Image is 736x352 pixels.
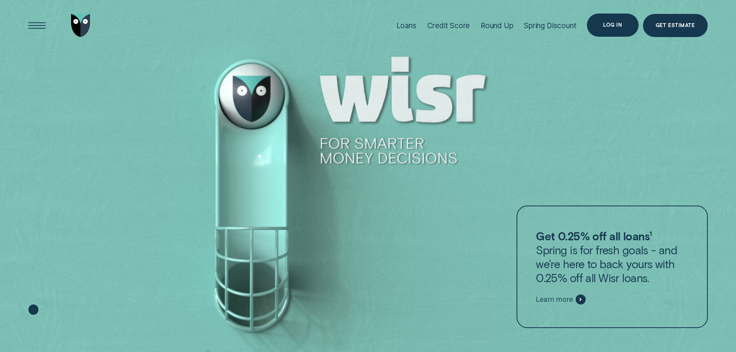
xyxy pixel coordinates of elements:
a: Get 0.25% off all loans¹Spring is for fresh goals - and we’re here to back yours with 0.25% off a... [517,206,707,328]
a: Get Estimate [643,14,708,37]
span: Learn more [536,295,573,304]
div: Spring Discount [524,21,576,30]
button: Open Menu [25,14,49,37]
div: Round Up [481,21,513,30]
p: Spring is for fresh goals - and we’re here to back yours with 0.25% off all Wisr loans. [536,229,688,285]
div: Credit Score [427,21,470,30]
button: Log in [587,14,638,37]
img: Wisr [71,14,90,37]
div: Log in [603,23,622,27]
div: Loans [396,21,416,30]
strong: Get 0.25% off all loans¹ [536,229,652,243]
